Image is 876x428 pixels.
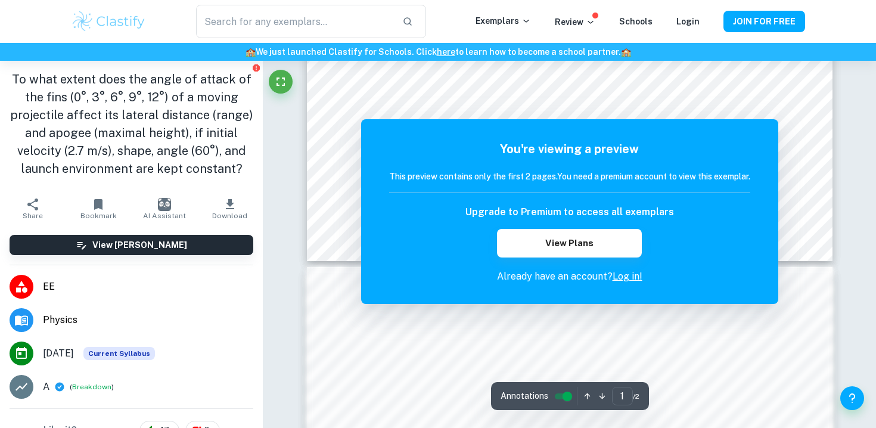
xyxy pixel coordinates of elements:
[389,269,750,284] p: Already have an account?
[501,390,548,402] span: Annotations
[197,192,263,225] button: Download
[613,271,642,282] a: Log in!
[269,70,293,94] button: Fullscreen
[676,17,700,26] a: Login
[497,229,641,258] button: View Plans
[465,205,674,219] h6: Upgrade to Premium to access all exemplars
[389,170,750,183] h6: This preview contains only the first 2 pages. You need a premium account to view this exemplar.
[132,192,197,225] button: AI Assistant
[66,192,131,225] button: Bookmark
[437,47,455,57] a: here
[71,10,147,33] img: Clastify logo
[389,140,750,158] h5: You're viewing a preview
[196,5,393,38] input: Search for any exemplars...
[476,14,531,27] p: Exemplars
[251,63,260,72] button: Report issue
[10,235,253,255] button: View [PERSON_NAME]
[633,391,639,402] span: / 2
[83,347,155,360] span: Current Syllabus
[83,347,155,360] div: This exemplar is based on the current syllabus. Feel free to refer to it for inspiration/ideas wh...
[621,47,631,57] span: 🏫
[43,380,49,394] p: A
[92,238,187,252] h6: View [PERSON_NAME]
[723,11,805,32] button: JOIN FOR FREE
[80,212,117,220] span: Bookmark
[555,15,595,29] p: Review
[2,45,874,58] h6: We just launched Clastify for Schools. Click to learn how to become a school partner.
[72,382,111,392] button: Breakdown
[43,280,253,294] span: EE
[43,313,253,327] span: Physics
[246,47,256,57] span: 🏫
[10,70,253,178] h1: To what extent does the angle of attack of the fins (0°, 3°, 6°, 9°, 12°) of a moving projectile ...
[23,212,43,220] span: Share
[43,346,74,361] span: [DATE]
[619,17,653,26] a: Schools
[143,212,186,220] span: AI Assistant
[70,382,114,393] span: ( )
[212,212,247,220] span: Download
[840,386,864,410] button: Help and Feedback
[158,198,171,211] img: AI Assistant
